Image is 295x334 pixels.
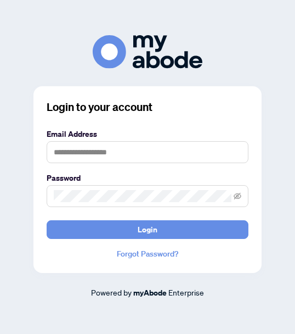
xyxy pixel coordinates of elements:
img: ma-logo [93,35,202,69]
span: Powered by [91,287,132,297]
h3: Login to your account [47,99,248,115]
span: Login [138,221,157,238]
a: Forgot Password? [47,248,248,260]
button: Login [47,220,248,239]
label: Password [47,172,248,184]
a: myAbode [133,287,167,299]
span: eye-invisible [234,192,241,200]
label: Email Address [47,128,248,140]
span: Enterprise [168,287,204,297]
